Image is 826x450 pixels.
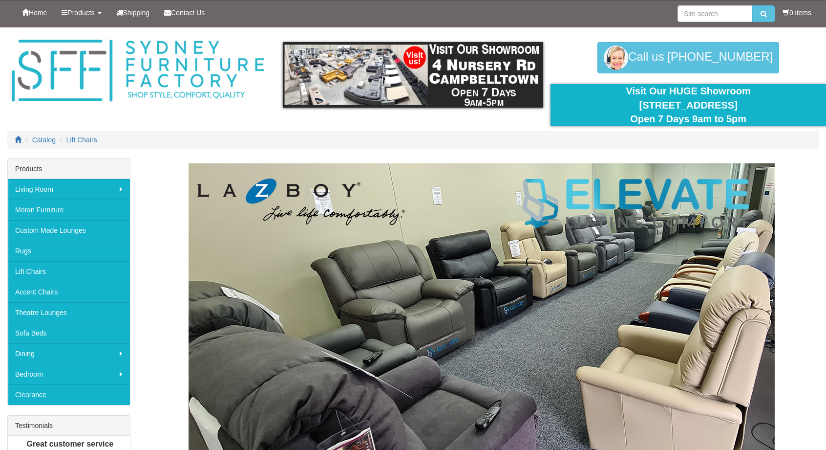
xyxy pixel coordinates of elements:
[783,8,811,18] li: 0 items
[8,200,130,220] a: Moran Furniture
[8,179,130,200] a: Living Room
[8,159,130,179] div: Products
[8,384,130,405] a: Clearance
[157,0,212,25] a: Contact Us
[7,37,268,105] img: Sydney Furniture Factory
[66,136,97,144] a: Lift Chairs
[283,42,544,108] img: showroom.gif
[29,9,47,17] span: Home
[8,261,130,282] a: Lift Chairs
[8,364,130,384] a: Bedroom
[8,241,130,261] a: Rugs
[32,136,56,144] a: Catalog
[67,9,94,17] span: Products
[8,416,130,436] div: Testimonials
[558,84,819,126] div: Visit Our HUGE Showroom [STREET_ADDRESS] Open 7 Days 9am to 5pm
[15,0,54,25] a: Home
[8,302,130,323] a: Theatre Lounges
[8,323,130,343] a: Sofa Beds
[109,0,157,25] a: Shipping
[123,9,150,17] span: Shipping
[8,220,130,241] a: Custom Made Lounges
[678,5,752,22] input: Site search
[8,282,130,302] a: Accent Chairs
[54,0,108,25] a: Products
[171,9,205,17] span: Contact Us
[8,343,130,364] a: Dining
[26,440,113,448] b: Great customer service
